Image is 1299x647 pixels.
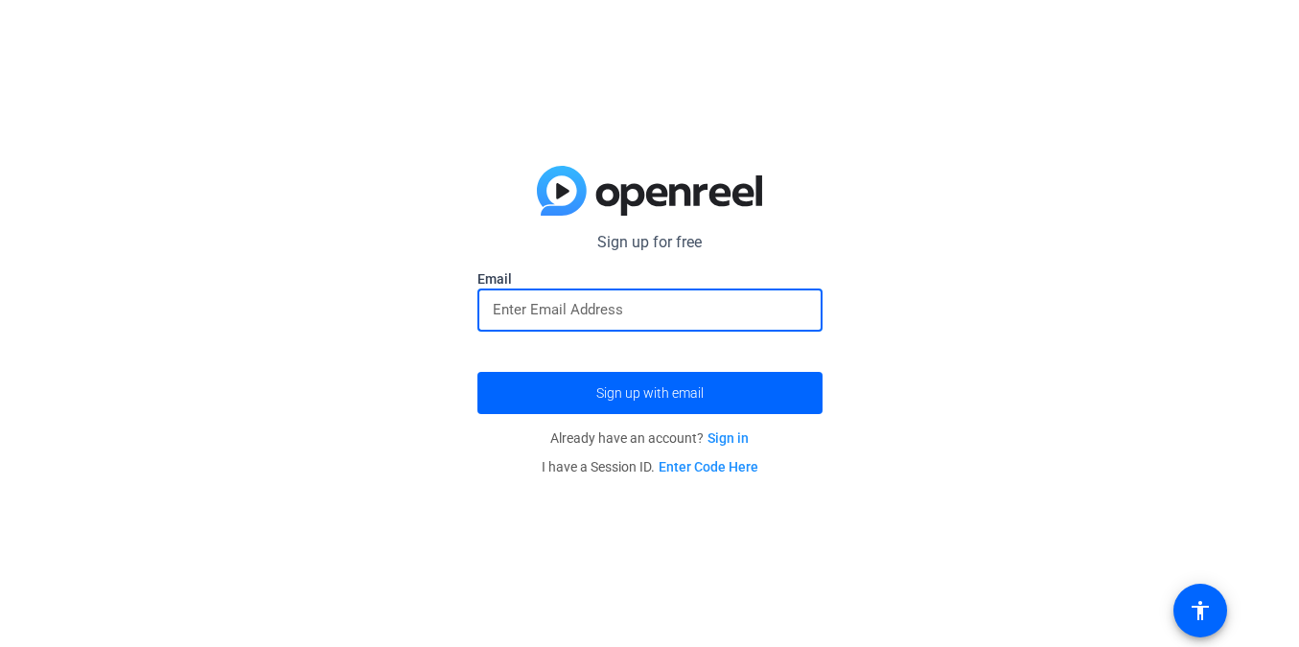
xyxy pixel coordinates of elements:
[477,372,823,414] button: Sign up with email
[477,269,823,289] label: Email
[537,166,762,216] img: blue-gradient.svg
[542,459,758,474] span: I have a Session ID.
[477,231,823,254] p: Sign up for free
[493,298,807,321] input: Enter Email Address
[1189,599,1212,622] mat-icon: accessibility
[707,430,749,446] a: Sign in
[550,430,749,446] span: Already have an account?
[659,459,758,474] a: Enter Code Here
